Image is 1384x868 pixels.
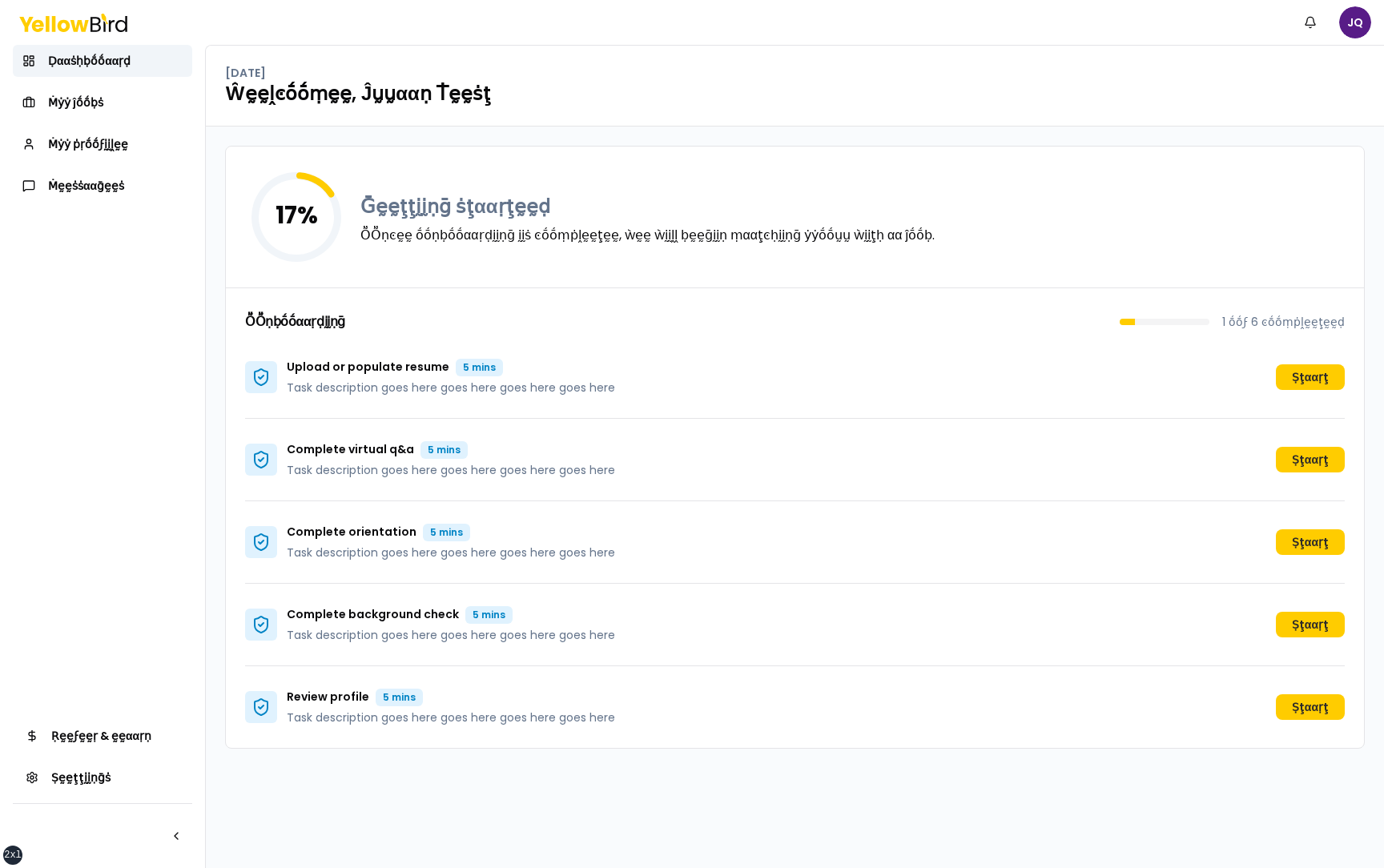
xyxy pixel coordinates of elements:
a: Ḍααṡḥḅṓṓααṛḍ [13,45,192,77]
div: 5 mins [465,606,513,624]
div: 5 mins [456,359,503,376]
button: Ṣţααṛţ [1276,447,1345,472]
p: Complete background check [287,606,615,624]
span: Ḍααṡḥḅṓṓααṛḍ [48,53,131,69]
h3: Ḡḛḛţţḭḭṇḡ ṡţααṛţḛḛḍ [360,194,935,219]
p: Upload or populate resume [287,359,615,376]
a: Ṁẏẏ ṗṛṓṓϝḭḭḽḛḛ [13,128,192,160]
p: Review profile [287,689,615,706]
button: Ṣţααṛţ [1276,612,1345,637]
span: Ṛḛḛϝḛḛṛ & ḛḛααṛṇ [51,728,151,744]
button: Ṣţααṛţ [1276,529,1345,555]
span: Ṁḛḛṡṡααḡḛḛṡ [48,178,124,194]
p: Task description goes here goes here goes here goes here [287,462,615,478]
span: Ṁẏẏ ĵṓṓḅṡ [48,94,103,111]
div: 5 mins [376,689,423,706]
span: Ṁẏẏ ṗṛṓṓϝḭḭḽḛḛ [48,136,128,152]
div: 5 mins [423,524,470,541]
span: Ṣḛḛţţḭḭṇḡṡ [51,770,111,786]
a: Ṁḛḛṡṡααḡḛḛṡ [13,170,192,202]
p: 1 ṓṓϝ 6 ͼṓṓṃṗḽḛḛţḛḛḍ [1222,314,1345,330]
a: Ṛḛḛϝḛḛṛ & ḛḛααṛṇ [13,720,192,752]
p: Task description goes here goes here goes here goes here [287,380,615,396]
a: Ṣḛḛţţḭḭṇḡṡ [13,762,192,794]
span: JQ [1339,6,1371,38]
h3: ṎṎṇḅṓṓααṛḍḭḭṇḡ [245,315,345,328]
h1: Ŵḛḛḽͼṓṓṃḛḛ, Ĵṵṵααṇ Ṫḛḛṡţ [225,81,1365,106]
button: Ṣţααṛţ [1276,364,1345,390]
p: Complete virtual q&a [287,441,615,459]
a: Ṁẏẏ ĵṓṓḅṡ [13,86,192,119]
p: Complete orientation [287,524,615,541]
button: Ṣţααṛţ [1276,694,1345,720]
tspan: 17 % [276,198,318,232]
p: Task description goes here goes here goes here goes here [287,709,615,725]
p: Task description goes here goes here goes here goes here [287,545,615,561]
div: 2xl [4,849,22,862]
p: ṎṎṇͼḛḛ ṓṓṇḅṓṓααṛḍḭḭṇḡ ḭḭṡ ͼṓṓṃṗḽḛḛţḛḛ, ẁḛḛ ẁḭḭḽḽ ḅḛḛḡḭḭṇ ṃααţͼḥḭḭṇḡ ẏẏṓṓṵṵ ẁḭḭţḥ αα ĵṓṓḅ. [360,226,935,245]
p: Task description goes here goes here goes here goes here [287,627,615,643]
p: [DATE] [225,65,266,81]
div: 5 mins [420,441,468,459]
